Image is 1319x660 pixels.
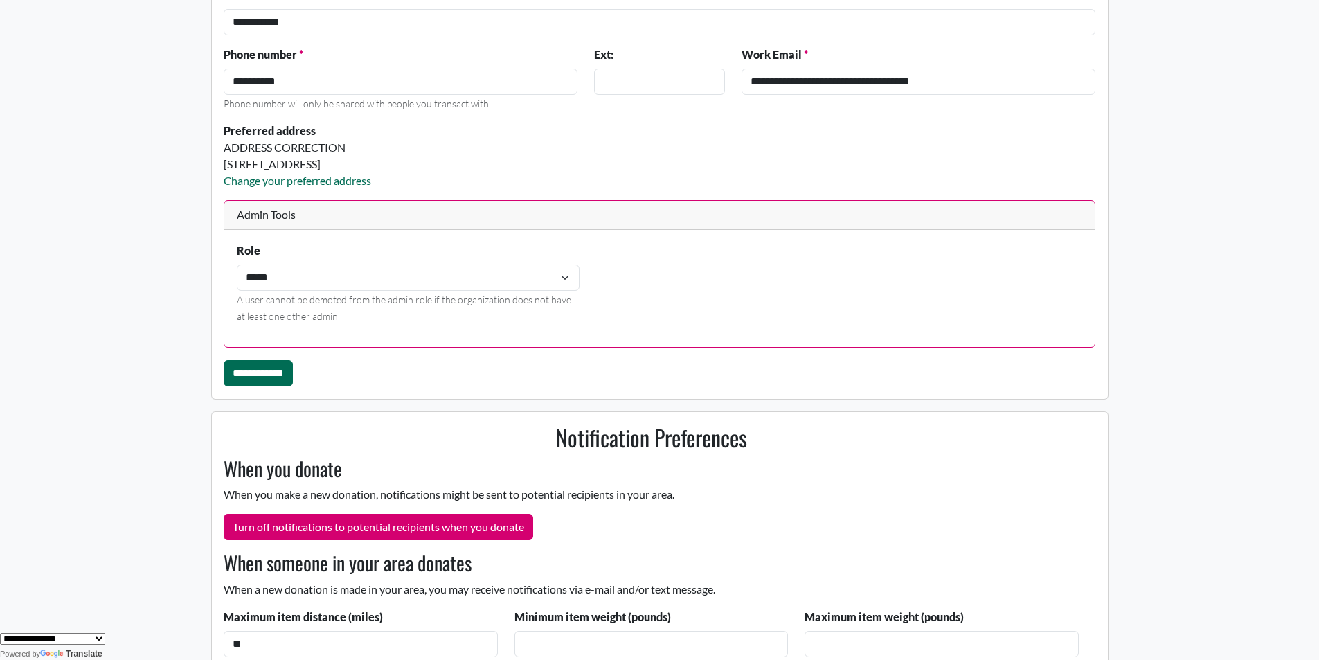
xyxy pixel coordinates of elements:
small: Phone number will only be shared with people you transact with. [224,98,491,109]
p: When you make a new donation, notifications might be sent to potential recipients in your area. [215,486,1087,503]
button: Turn off notifications to potential recipients when you donate [224,514,533,540]
div: ADDRESS CORRECTION [224,139,725,156]
label: Phone number [224,46,303,63]
label: Minimum item weight (pounds) [514,609,671,625]
label: Ext: [594,46,613,63]
label: Maximum item weight (pounds) [805,609,964,625]
h2: Notification Preferences [215,425,1087,451]
h3: When you donate [215,457,1087,481]
a: Change your preferred address [224,174,371,187]
div: Admin Tools [224,201,1095,231]
p: When a new donation is made in your area, you may receive notifications via e-mail and/or text me... [215,581,1087,598]
strong: Preferred address [224,124,316,137]
div: [STREET_ADDRESS] [224,156,725,172]
a: Translate [40,649,102,659]
label: Maximum item distance (miles) [224,609,383,625]
h3: When someone in your area donates [215,551,1087,575]
label: Role [237,242,260,259]
small: A user cannot be demoted from the admin role if the organization does not have at least one other... [237,294,571,322]
img: Google Translate [40,650,66,659]
label: Work Email [742,46,808,63]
